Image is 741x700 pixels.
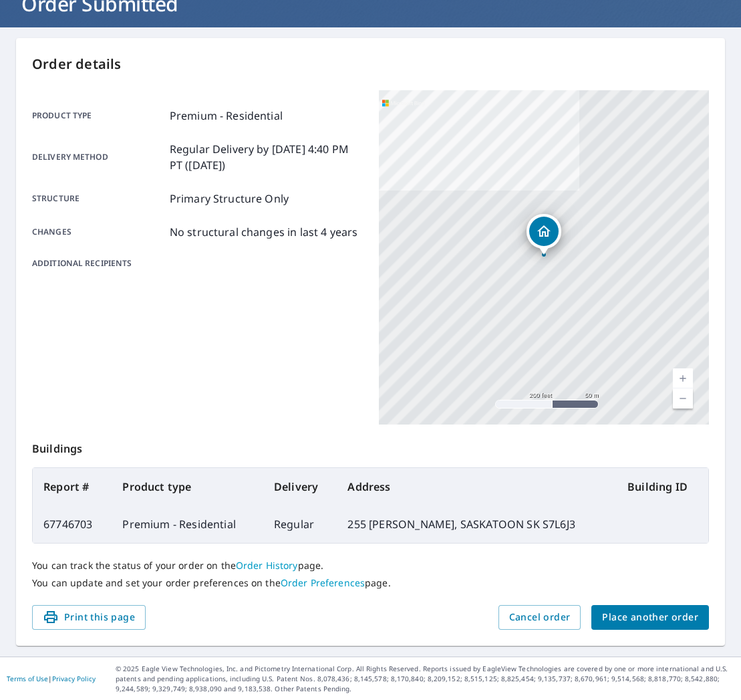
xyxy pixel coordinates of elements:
[170,224,358,240] p: No structural changes in last 4 years
[281,576,365,589] a: Order Preferences
[32,108,164,124] p: Product type
[170,141,363,173] p: Regular Delivery by [DATE] 4:40 PM PT ([DATE])
[7,674,48,683] a: Terms of Use
[7,675,96,683] p: |
[673,368,693,388] a: Current Level 17, Zoom In
[602,609,698,626] span: Place another order
[527,214,561,255] div: Dropped pin, building 1, Residential property, 255 MANNING CRES SASKATOON SK S7L6J3
[32,577,709,589] p: You can update and set your order preferences on the page.
[32,257,164,269] p: Additional recipients
[617,468,708,505] th: Building ID
[337,468,617,505] th: Address
[32,560,709,572] p: You can track the status of your order on the page.
[236,559,298,572] a: Order History
[591,605,709,630] button: Place another order
[263,505,337,543] td: Regular
[170,108,283,124] p: Premium - Residential
[263,468,337,505] th: Delivery
[498,605,581,630] button: Cancel order
[32,425,709,467] p: Buildings
[112,505,263,543] td: Premium - Residential
[32,191,164,207] p: Structure
[509,609,571,626] span: Cancel order
[32,141,164,173] p: Delivery method
[337,505,617,543] td: 255 [PERSON_NAME], SASKATOON SK S7L6J3
[32,605,146,630] button: Print this page
[112,468,263,505] th: Product type
[170,191,289,207] p: Primary Structure Only
[116,664,734,694] p: © 2025 Eagle View Technologies, Inc. and Pictometry International Corp. All Rights Reserved. Repo...
[32,224,164,240] p: Changes
[52,674,96,683] a: Privacy Policy
[673,388,693,409] a: Current Level 17, Zoom Out
[33,505,112,543] td: 67746703
[33,468,112,505] th: Report #
[43,609,135,626] span: Print this page
[32,54,709,74] p: Order details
